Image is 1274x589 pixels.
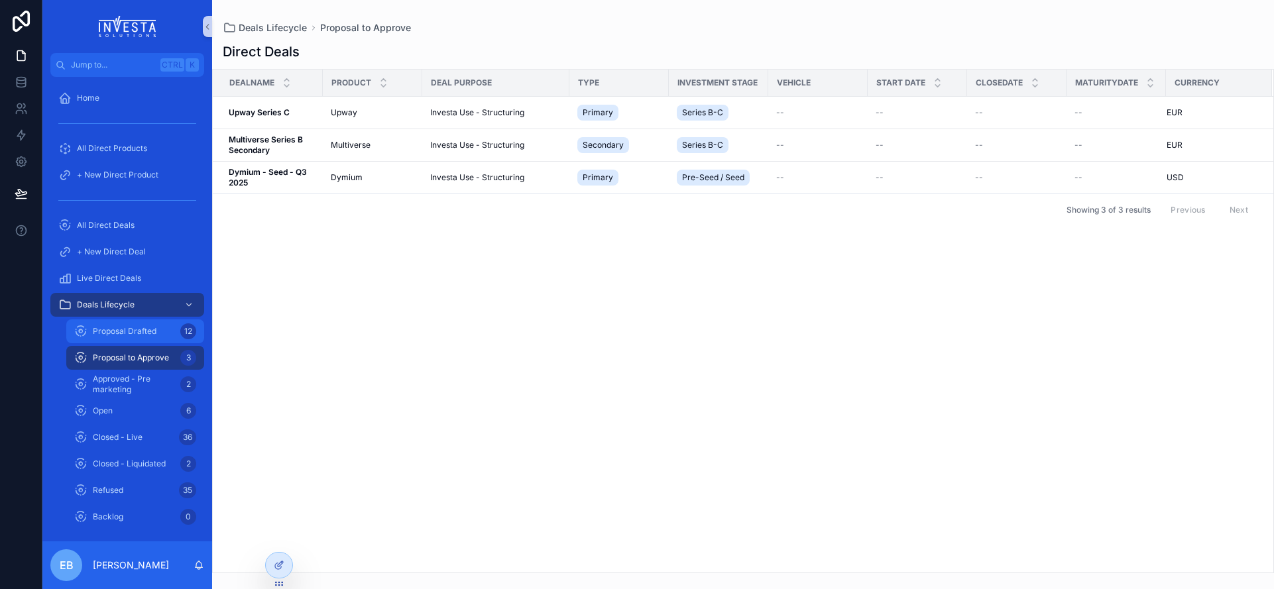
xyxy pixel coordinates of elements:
a: -- [975,107,1059,118]
span: -- [876,107,884,118]
span: Deals Lifecycle [239,21,307,34]
span: -- [1074,140,1082,150]
h1: Direct Deals [223,42,300,61]
span: Series B-C [682,107,723,118]
span: Investment Stage [677,78,758,88]
span: Proposal to Approve [93,352,169,363]
a: Pre-Seed / Seed [677,167,760,188]
a: -- [1074,107,1158,118]
a: -- [1074,140,1158,150]
a: Closed - Liquidated2 [66,452,204,476]
span: Investa Use - Structuring [430,172,524,183]
a: -- [975,172,1059,183]
a: Dymium [331,172,414,183]
span: Showing 3 of 3 results [1067,205,1151,215]
a: -- [1074,172,1158,183]
span: Refused [93,485,123,496]
div: 3 [180,350,196,366]
span: Secondary [583,140,624,150]
span: -- [876,172,884,183]
a: Closed - Live36 [66,425,204,449]
a: Investa Use - Structuring [430,107,561,118]
span: Ctrl [160,58,184,72]
a: Deals Lifecycle [50,293,204,317]
strong: Multiverse Series B Secondary [229,134,305,155]
a: -- [975,140,1059,150]
div: 36 [179,429,196,445]
span: Proposal Drafted [93,326,156,337]
a: -- [776,172,860,183]
span: CloseDate [976,78,1023,88]
span: Deal Purpose [431,78,492,88]
a: Open6 [66,399,204,423]
span: Multiverse [331,140,371,150]
span: Backlog [93,511,123,522]
a: + New Direct Product [50,163,204,187]
a: USD [1167,172,1256,183]
button: Jump to...CtrlK [50,53,204,77]
span: MaturityDate [1075,78,1138,88]
a: Series B-C [677,134,760,156]
a: Dymium - Seed - Q3 2025 [229,167,315,188]
a: -- [876,107,959,118]
span: Primary [583,107,613,118]
a: + New Direct Deal [50,240,204,264]
a: -- [876,140,959,150]
span: Home [77,93,99,103]
a: Home [50,86,204,110]
span: K [187,60,198,70]
a: Primary [577,167,661,188]
a: Investa Use - Structuring [430,140,561,150]
span: Investa Use - Structuring [430,140,524,150]
a: Deals Lifecycle [223,21,307,34]
span: EUR [1167,140,1183,150]
span: Dymium [331,172,363,183]
strong: Dymium - Seed - Q3 2025 [229,167,309,187]
span: Upway [331,107,357,118]
a: EUR [1167,107,1256,118]
div: 6 [180,403,196,419]
strong: Upway Series C [229,107,290,117]
a: Primary [577,102,661,123]
span: -- [876,140,884,150]
span: + New Direct Product [77,170,158,180]
span: DealName [229,78,274,88]
a: EUR [1167,140,1256,150]
span: -- [975,172,983,183]
div: scrollable content [42,77,212,541]
span: Series B-C [682,140,723,150]
span: -- [776,107,784,118]
a: Secondary [577,134,661,156]
span: Product [331,78,371,88]
a: -- [876,172,959,183]
span: Open [93,405,113,416]
span: Currency [1175,78,1220,88]
a: Proposal Drafted12 [66,319,204,343]
span: -- [975,140,983,150]
span: Live Direct Deals [77,273,141,284]
span: Deals Lifecycle [77,299,135,310]
span: + New Direct Deal [77,246,146,257]
a: Multiverse Series B Secondary [229,134,315,156]
a: Proposal to Approve [320,21,411,34]
span: Vehicle [777,78,811,88]
a: All Direct Deals [50,213,204,237]
a: Proposal to Approve3 [66,346,204,370]
span: All Direct Deals [77,220,135,231]
div: 35 [179,482,196,498]
a: Investa Use - Structuring [430,172,561,183]
span: Start Date [876,78,925,88]
span: EUR [1167,107,1183,118]
span: Primary [583,172,613,183]
div: 2 [180,456,196,472]
a: Live Direct Deals [50,266,204,290]
a: Approved - Pre marketing2 [66,372,204,396]
span: -- [975,107,983,118]
p: [PERSON_NAME] [93,559,169,572]
span: USD [1167,172,1184,183]
div: 12 [180,323,196,339]
span: Type [578,78,599,88]
span: -- [776,140,784,150]
span: Closed - Live [93,432,143,443]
